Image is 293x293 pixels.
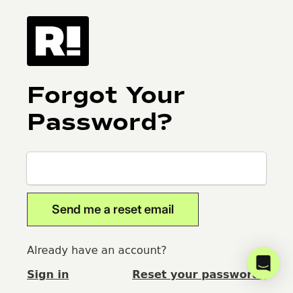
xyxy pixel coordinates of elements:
[132,267,266,283] a: Reset your password?
[27,16,89,66] img: Retention.com
[247,247,280,280] div: Open Intercom Messenger
[27,193,199,226] button: Send me a reset email
[27,267,69,283] a: Sign in
[27,242,266,259] p: Already have an account?
[27,82,266,136] h1: Forgot Your Password?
